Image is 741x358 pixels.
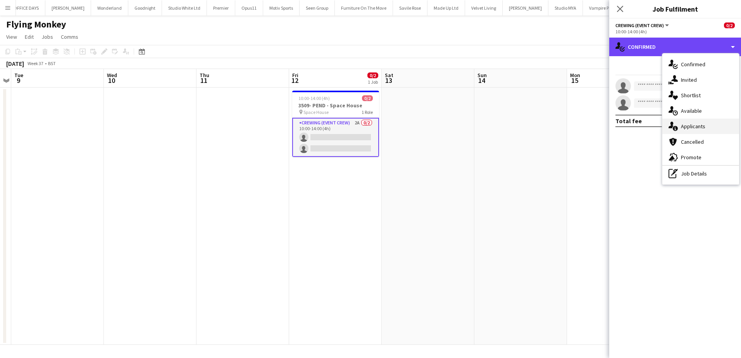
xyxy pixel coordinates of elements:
span: Tue [14,72,23,79]
button: Seen Group [300,0,335,15]
button: [PERSON_NAME] [45,0,91,15]
button: [PERSON_NAME] [503,0,548,15]
button: Opus11 [235,0,263,15]
button: Wonderland [91,0,128,15]
a: View [3,32,20,42]
span: 10 [106,76,117,85]
button: Vampire Productions [583,0,637,15]
span: Jobs [41,33,53,40]
div: 10:00-14:00 (4h) [615,29,735,34]
button: Furniture On The Move [335,0,393,15]
div: [DATE] [6,60,24,67]
button: OFFICE DAYS [7,0,45,15]
span: Shortlist [681,92,701,99]
button: Velvet Living [465,0,503,15]
button: Motiv Sports [263,0,300,15]
span: Confirmed [681,61,705,68]
span: Fri [292,72,298,79]
span: 14 [476,76,487,85]
a: Comms [58,32,81,42]
span: Invited [681,76,697,83]
span: Sat [385,72,393,79]
a: Jobs [38,32,56,42]
h3: Job Fulfilment [609,4,741,14]
span: Comms [61,33,78,40]
span: 11 [198,76,209,85]
span: Mon [570,72,580,79]
div: 1 Job [368,79,378,85]
span: Thu [200,72,209,79]
span: Available [681,107,702,114]
span: 10:00-14:00 (4h) [298,95,330,101]
button: Premier [207,0,235,15]
span: 1 Role [362,109,373,115]
span: 0/2 [367,72,378,78]
span: 0/2 [724,22,735,28]
span: 13 [384,76,393,85]
span: Cancelled [681,138,704,145]
span: 0/2 [362,95,373,101]
span: Applicants [681,123,705,130]
span: Wed [107,72,117,79]
div: Job Details [662,166,739,181]
button: Crewing (Event Crew) [615,22,670,28]
button: Studio White Ltd [162,0,207,15]
app-job-card: 10:00-14:00 (4h)0/23509- PEND - Space House Space House1 RoleCrewing (Event Crew)2A0/210:00-14:00... [292,91,379,157]
button: Goodnight [128,0,162,15]
span: Edit [25,33,34,40]
span: 15 [569,76,580,85]
div: Confirmed [609,38,741,56]
span: Sun [477,72,487,79]
span: Week 37 [26,60,45,66]
div: Total fee [615,117,642,125]
a: Edit [22,32,37,42]
span: Crewing (Event Crew) [615,22,664,28]
span: Space House [303,109,329,115]
div: BST [48,60,56,66]
span: View [6,33,17,40]
button: Made Up Ltd [427,0,465,15]
h3: 3509- PEND - Space House [292,102,379,109]
span: Promote [681,154,701,161]
span: 9 [13,76,23,85]
app-card-role: Crewing (Event Crew)2A0/210:00-14:00 (4h) [292,118,379,157]
button: Studio MYA [548,0,583,15]
button: Savile Rose [393,0,427,15]
span: 12 [291,76,298,85]
h1: Flying Monkey [6,19,66,30]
